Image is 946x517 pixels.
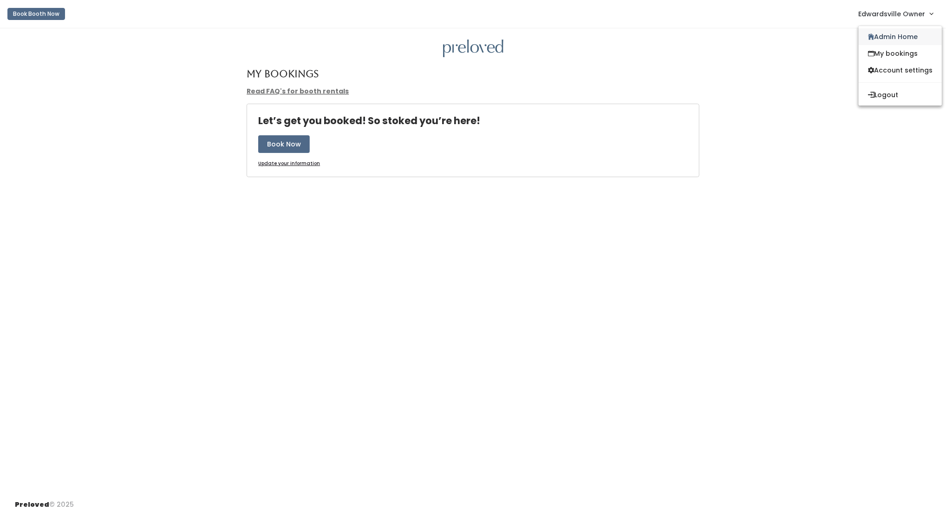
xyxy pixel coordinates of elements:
img: preloved logo [443,40,503,58]
button: Book Now [258,135,310,153]
a: Update your information [258,160,320,167]
h4: Let’s get you booked! So stoked you’re here! [258,115,480,126]
a: Edwardsville Owner [849,4,942,24]
span: Preloved [15,500,49,509]
a: Read FAQ's for booth rentals [247,86,349,96]
a: Book Booth Now [7,4,65,24]
a: My bookings [859,45,942,62]
button: Book Booth Now [7,8,65,20]
h4: My Bookings [247,68,319,79]
button: Logout [859,86,942,103]
div: © 2025 [15,492,74,510]
a: Admin Home [859,28,942,45]
a: Account settings [859,62,942,79]
span: Edwardsville Owner [858,9,925,19]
